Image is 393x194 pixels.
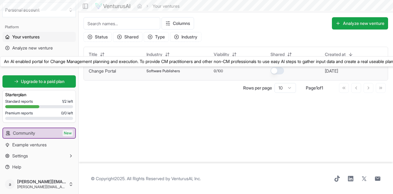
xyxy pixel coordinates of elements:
button: Industry [143,49,173,59]
span: of [317,85,321,90]
span: Viability [214,51,229,57]
span: Example ventures [12,142,47,148]
span: 0 / 0 left [61,111,73,116]
button: Shared [267,49,296,59]
button: Status [84,32,112,42]
button: Shared [113,32,142,42]
span: Title [89,51,97,57]
span: a [5,179,15,189]
button: Change Portal [89,68,116,74]
button: Viability [210,49,240,59]
span: /100 [216,69,223,73]
p: Rows per page [243,85,272,91]
div: Platform [2,22,76,32]
a: Example ventures [2,140,76,150]
span: Standard reports [5,99,33,104]
span: Upgrade to a paid plan [21,78,64,85]
a: Help [2,162,76,172]
a: CommunityNew [3,128,75,138]
span: Created at [325,51,346,57]
span: [PERSON_NAME][EMAIL_ADDRESS][PERSON_NAME][DOMAIN_NAME] [17,184,66,189]
span: 1 [316,85,317,90]
span: © Copyright 2025 . All Rights Reserved by . [91,176,201,182]
button: a[PERSON_NAME][EMAIL_ADDRESS][PERSON_NAME][DOMAIN_NAME][PERSON_NAME][EMAIL_ADDRESS][PERSON_NAME][... [2,177,76,192]
span: [PERSON_NAME][EMAIL_ADDRESS][PERSON_NAME][DOMAIN_NAME] [17,179,66,184]
a: VenturusAI, Inc [171,176,200,181]
span: New [63,130,73,136]
button: Industry [170,32,201,42]
span: Community [13,130,35,136]
a: Change Portal [89,68,116,73]
button: Settings [2,151,76,161]
span: Software Publishers [146,69,180,73]
button: [DATE] [325,68,338,74]
a: Upgrade to a paid plan [2,75,76,88]
span: Your ventures [12,34,40,40]
button: Columns [161,17,194,30]
a: Analyze new venture [2,43,76,53]
span: Industry [146,51,162,57]
button: Title [85,49,108,59]
span: Analyze new venture [12,45,53,51]
input: Search names... [84,17,160,30]
span: Shared [270,51,285,57]
span: Settings [12,153,28,159]
button: Type [144,32,169,42]
span: 1 / 2 left [62,99,73,104]
button: Created at [321,49,357,59]
span: 0 [214,69,216,73]
span: Premium reports [5,111,33,116]
span: Page [306,85,316,90]
span: 1 [321,85,323,90]
h3: Starter plan [5,92,73,98]
span: Help [12,164,21,170]
a: Your ventures [2,32,76,42]
button: Analyze new venture [332,17,388,30]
